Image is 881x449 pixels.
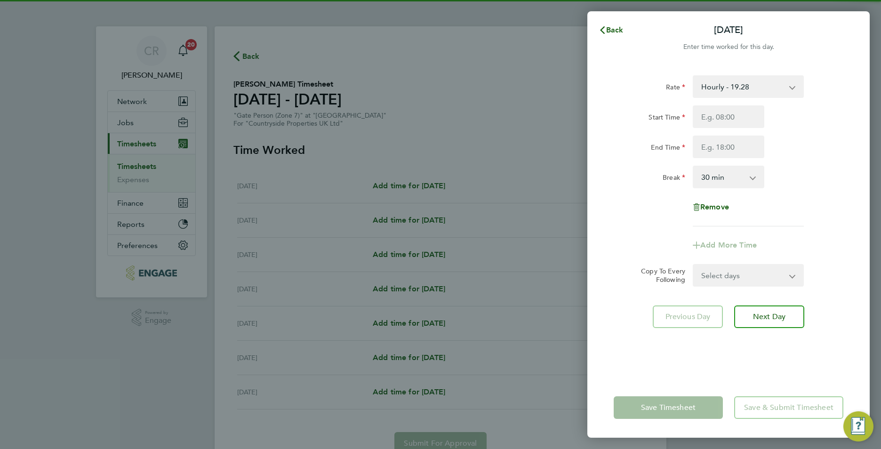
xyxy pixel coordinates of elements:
span: Remove [700,202,729,211]
button: Engage Resource Center [843,411,873,441]
button: Back [589,21,633,40]
input: E.g. 08:00 [693,105,764,128]
span: Next Day [753,312,785,321]
label: Start Time [649,113,685,124]
div: Enter time worked for this day. [587,41,870,53]
button: Remove [693,203,729,211]
span: Back [606,25,624,34]
label: End Time [651,143,685,154]
label: Break [663,173,685,184]
input: E.g. 18:00 [693,136,764,158]
label: Rate [666,83,685,94]
label: Copy To Every Following [633,267,685,284]
p: [DATE] [714,24,743,37]
button: Next Day [734,305,804,328]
